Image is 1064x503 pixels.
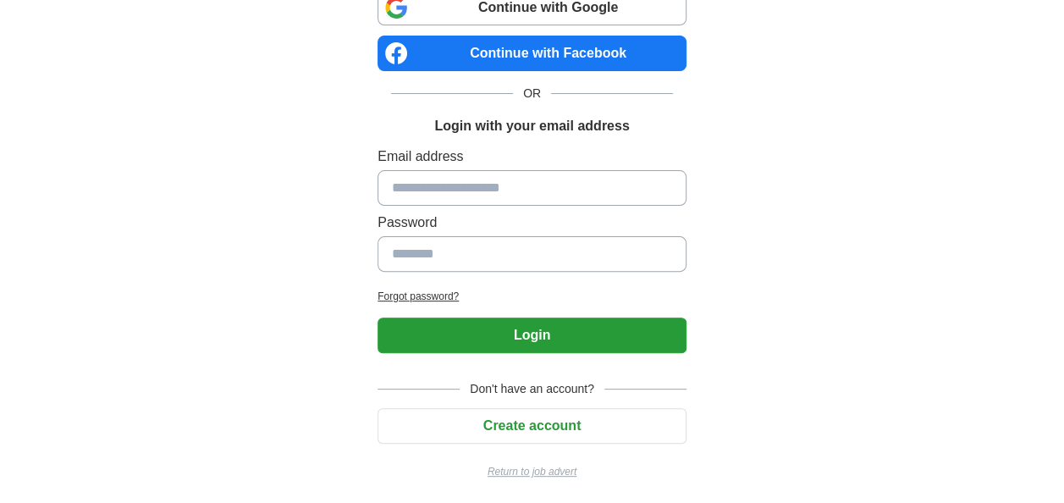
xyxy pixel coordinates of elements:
[378,146,686,167] label: Email address
[513,85,551,102] span: OR
[378,318,686,353] button: Login
[378,289,686,304] a: Forgot password?
[434,116,629,136] h1: Login with your email address
[378,36,686,71] a: Continue with Facebook
[378,418,686,433] a: Create account
[378,408,686,444] button: Create account
[460,380,604,398] span: Don't have an account?
[378,213,686,233] label: Password
[378,464,686,479] a: Return to job advert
